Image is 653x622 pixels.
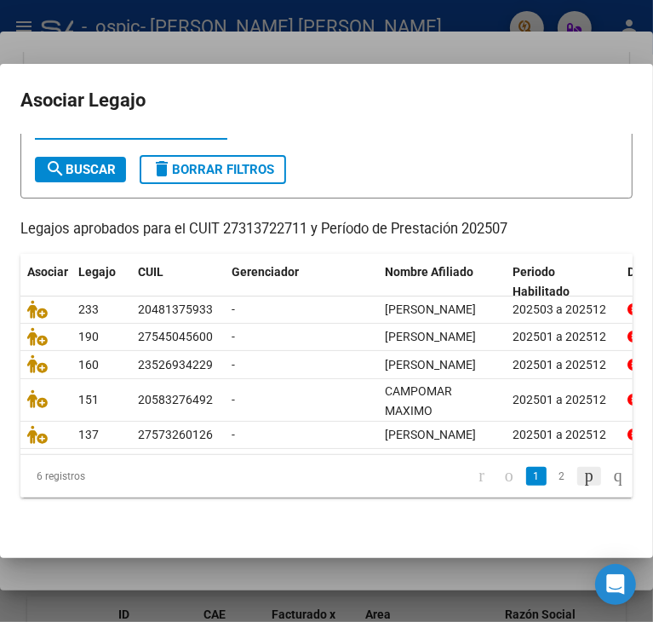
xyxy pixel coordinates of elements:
datatable-header-cell: Nombre Afiliado [378,254,506,310]
span: MAYER YUTHIEL ANDRES [385,358,476,371]
div: 20583276492 [138,390,213,410]
a: go to last page [606,467,630,486]
div: Open Intercom Messenger [595,564,636,605]
span: Nombre Afiliado [385,265,473,279]
a: go to previous page [497,467,521,486]
span: - [232,428,235,441]
div: 23526934229 [138,355,213,375]
li: page 1 [524,462,549,491]
datatable-header-cell: Legajo [72,254,131,310]
span: - [232,393,235,406]
span: 137 [78,428,99,441]
span: Gerenciador [232,265,299,279]
a: go to first page [471,467,492,486]
button: Borrar Filtros [140,155,286,184]
div: 202501 a 202512 [513,390,614,410]
datatable-header-cell: Periodo Habilitado [506,254,621,310]
span: Asociar [27,265,68,279]
span: - [232,302,235,316]
span: CAMPOMAR MAXIMO GAEL [385,384,476,437]
div: 27573260126 [138,425,213,445]
mat-icon: delete [152,158,172,179]
span: Borrar Filtros [152,162,274,177]
datatable-header-cell: CUIL [131,254,225,310]
p: Legajos aprobados para el CUIT 27313722711 y Período de Prestación 202507 [20,219,633,240]
span: 160 [78,358,99,371]
mat-icon: search [45,158,66,179]
span: MACIEL JUANA MIA [385,330,476,343]
span: Buscar [45,162,116,177]
div: 202501 a 202512 [513,425,614,445]
datatable-header-cell: Asociar [20,254,72,310]
h2: Asociar Legajo [20,84,633,117]
datatable-header-cell: Gerenciador [225,254,378,310]
div: 202503 a 202512 [513,300,614,320]
div: 202501 a 202512 [513,327,614,347]
div: 20481375933 [138,300,213,320]
span: Legajo [78,265,116,279]
div: 6 registros [20,455,143,498]
span: BENITEZ MATIAS DAVID [385,302,476,316]
li: page 2 [549,462,575,491]
div: 202501 a 202512 [513,355,614,375]
a: go to next page [577,467,601,486]
span: 151 [78,393,99,406]
span: 190 [78,330,99,343]
span: Periodo Habilitado [513,265,570,298]
span: 233 [78,302,99,316]
button: Buscar [35,157,126,182]
span: - [232,358,235,371]
span: CUIL [138,265,163,279]
a: 1 [526,467,547,486]
div: 27545045600 [138,327,213,347]
a: 2 [552,467,572,486]
span: GIANNI BIANCA CARLA [385,428,476,441]
span: - [232,330,235,343]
